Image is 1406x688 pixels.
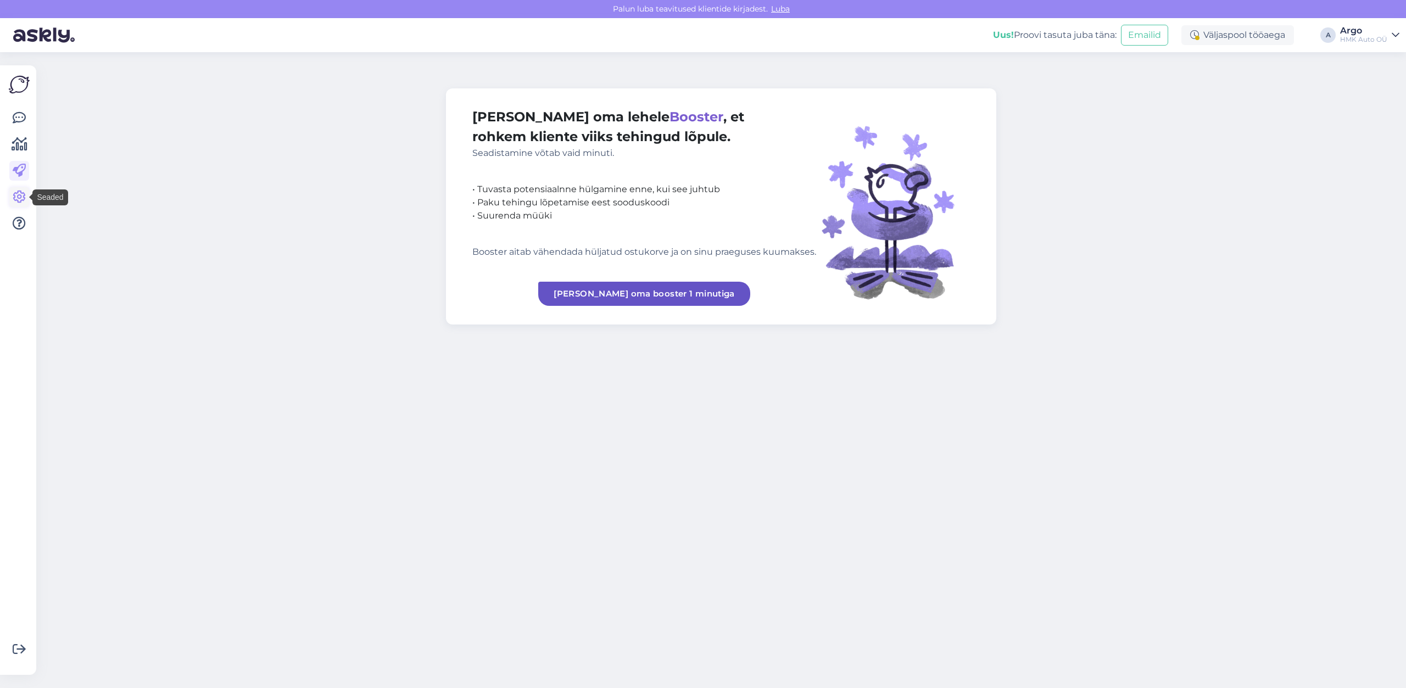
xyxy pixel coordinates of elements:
[472,196,816,209] div: • Paku tehingu lõpetamise eest sooduskoodi
[472,209,816,222] div: • Suurenda müüki
[9,74,30,95] img: Askly Logo
[993,29,1117,42] div: Proovi tasuta juba täna:
[1320,27,1336,43] div: A
[1340,35,1387,44] div: HMK Auto OÜ
[816,107,970,306] img: illustration
[472,147,816,160] div: Seadistamine võtab vaid minuti.
[993,30,1014,40] b: Uus!
[472,245,816,259] div: Booster aitab vähendada hüljatud ostukorve ja on sinu praeguses kuumakses.
[1121,25,1168,46] button: Emailid
[669,109,723,125] span: Booster
[1181,25,1294,45] div: Väljaspool tööaega
[472,107,816,160] div: [PERSON_NAME] oma lehele , et rohkem kliente viiks tehingud lõpule.
[1340,26,1399,44] a: ArgoHMK Auto OÜ
[32,189,68,205] div: Seaded
[538,282,750,306] a: [PERSON_NAME] oma booster 1 minutiga
[768,4,793,14] span: Luba
[472,183,816,196] div: • Tuvasta potensiaalnne hülgamine enne, kui see juhtub
[1340,26,1387,35] div: Argo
